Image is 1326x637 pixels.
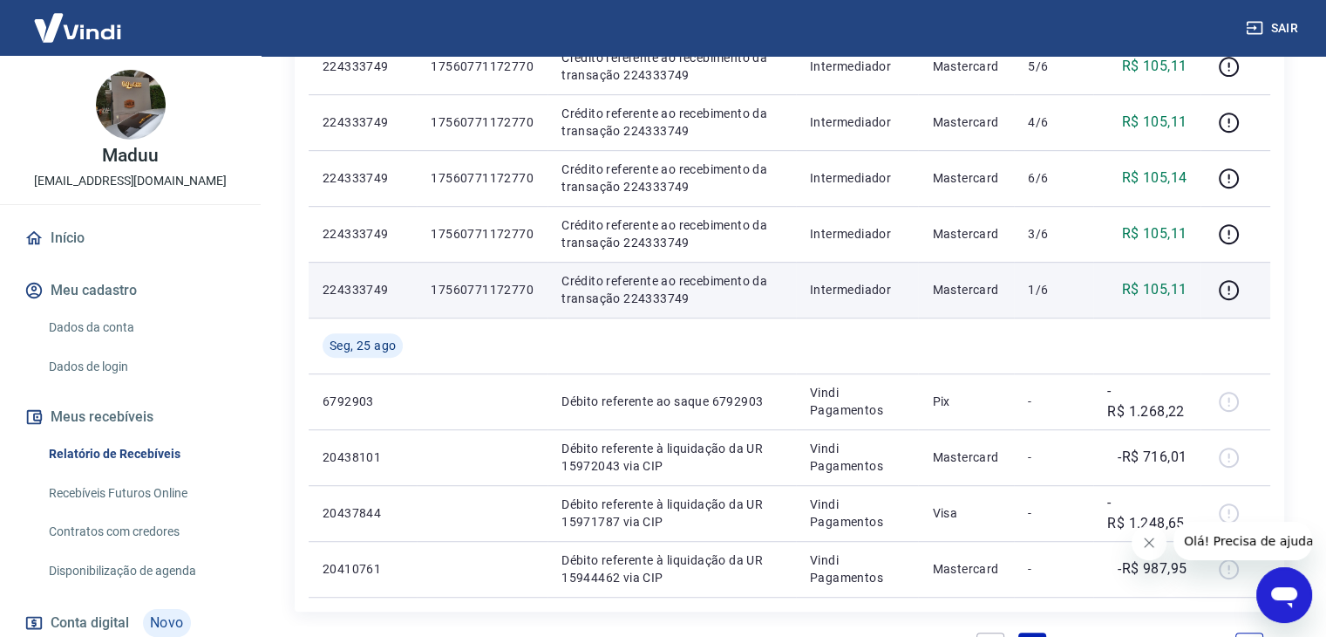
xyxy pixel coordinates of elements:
[1107,380,1187,422] p: -R$ 1.268,22
[1028,169,1079,187] p: 6/6
[42,436,240,472] a: Relatório de Recebíveis
[96,70,166,140] img: a3bfcca0-5715-488c-b83b-e33654fbe588.jpeg
[932,504,1000,522] p: Visa
[1028,225,1079,243] p: 3/6
[561,496,782,531] p: Débito referente à liquidação da UR 15971787 via CIP
[42,349,240,385] a: Dados de login
[323,113,403,131] p: 224333749
[561,551,782,586] p: Débito referente à liquidação da UR 15944462 via CIP
[1122,279,1187,300] p: R$ 105,11
[1122,168,1187,188] p: R$ 105,14
[431,169,534,187] p: 17560771172770
[810,169,905,187] p: Intermediador
[431,281,534,298] p: 17560771172770
[932,225,1000,243] p: Mastercard
[21,219,240,257] a: Início
[1028,393,1079,410] p: -
[42,476,240,511] a: Recebíveis Futuros Online
[810,225,905,243] p: Intermediador
[810,384,905,419] p: Vindi Pagamentos
[810,281,905,298] p: Intermediador
[1122,56,1187,77] p: R$ 105,11
[1028,58,1079,75] p: 5/6
[431,225,534,243] p: 17560771172770
[1028,504,1079,522] p: -
[1122,112,1187,133] p: R$ 105,11
[810,551,905,586] p: Vindi Pagamentos
[932,58,1000,75] p: Mastercard
[102,147,159,165] p: Maduu
[810,440,905,475] p: Vindi Pagamentos
[431,58,534,75] p: 17560771172770
[10,12,146,26] span: Olá! Precisa de ajuda?
[932,393,1000,410] p: Pix
[561,440,782,475] p: Débito referente à liquidação da UR 15972043 via CIP
[561,393,782,410] p: Débito referente ao saque 6792903
[932,281,1000,298] p: Mastercard
[1132,525,1166,560] iframe: Fechar mensagem
[561,105,782,140] p: Crédito referente ao recebimento da transação 224333749
[810,496,905,531] p: Vindi Pagamentos
[323,449,403,466] p: 20438101
[330,337,396,354] span: Seg, 25 ago
[932,113,1000,131] p: Mastercard
[810,113,905,131] p: Intermediador
[1118,558,1187,579] p: -R$ 987,95
[1242,12,1305,45] button: Sair
[323,58,403,75] p: 224333749
[42,514,240,550] a: Contratos com credores
[323,504,403,522] p: 20437844
[21,1,134,54] img: Vindi
[561,49,782,84] p: Crédito referente ao recebimento da transação 224333749
[1028,560,1079,578] p: -
[42,553,240,589] a: Disponibilização de agenda
[323,281,403,298] p: 224333749
[932,169,1000,187] p: Mastercard
[431,113,534,131] p: 17560771172770
[932,449,1000,466] p: Mastercard
[34,172,227,190] p: [EMAIL_ADDRESS][DOMAIN_NAME]
[561,161,782,195] p: Crédito referente ao recebimento da transação 224333749
[1028,449,1079,466] p: -
[51,611,129,635] span: Conta digital
[561,216,782,251] p: Crédito referente ao recebimento da transação 224333749
[932,560,1000,578] p: Mastercard
[810,58,905,75] p: Intermediador
[1173,522,1312,560] iframe: Mensagem da empresa
[21,398,240,436] button: Meus recebíveis
[323,560,403,578] p: 20410761
[323,225,403,243] p: 224333749
[323,169,403,187] p: 224333749
[561,272,782,307] p: Crédito referente ao recebimento da transação 224333749
[143,609,191,637] span: Novo
[1028,281,1079,298] p: 1/6
[21,271,240,310] button: Meu cadastro
[1118,447,1187,468] p: -R$ 716,01
[1107,492,1187,534] p: -R$ 1.248,65
[323,393,403,410] p: 6792903
[1028,113,1079,131] p: 4/6
[1256,567,1312,623] iframe: Botão para abrir a janela de mensagens
[42,310,240,346] a: Dados da conta
[1122,223,1187,244] p: R$ 105,11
